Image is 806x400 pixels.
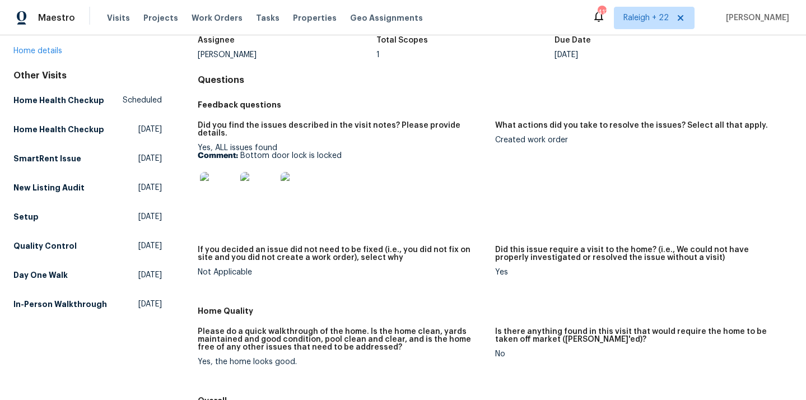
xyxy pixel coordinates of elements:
[138,211,162,222] span: [DATE]
[13,182,85,193] h5: New Listing Audit
[123,95,162,106] span: Scheduled
[13,178,162,198] a: New Listing Audit[DATE]
[198,328,486,351] h5: Please do a quick walkthrough of the home. Is the home clean, yards maintained and good condition...
[138,124,162,135] span: [DATE]
[138,299,162,310] span: [DATE]
[13,299,107,310] h5: In-Person Walkthrough
[13,90,162,110] a: Home Health CheckupScheduled
[138,240,162,252] span: [DATE]
[198,122,486,137] h5: Did you find the issues described in the visit notes? Please provide details.
[13,124,104,135] h5: Home Health Checkup
[13,148,162,169] a: SmartRent Issue[DATE]
[350,12,423,24] span: Geo Assignments
[192,12,243,24] span: Work Orders
[198,51,376,59] div: [PERSON_NAME]
[198,75,793,86] h4: Questions
[376,51,555,59] div: 1
[198,268,486,276] div: Not Applicable
[13,211,39,222] h5: Setup
[598,7,605,18] div: 413
[495,136,784,144] div: Created work order
[13,207,162,227] a: Setup[DATE]
[555,36,591,44] h5: Due Date
[13,240,77,252] h5: Quality Control
[198,246,486,262] h5: If you decided an issue did not need to be fixed (i.e., you did not fix on site and you did not c...
[376,36,428,44] h5: Total Scopes
[13,265,162,285] a: Day One Walk[DATE]
[13,47,62,55] a: Home details
[495,328,784,343] h5: Is there anything found in this visit that would require the home to be taken off market ([PERSON...
[555,51,733,59] div: [DATE]
[495,268,784,276] div: Yes
[198,152,486,160] p: Bottom door lock is locked
[198,152,238,160] b: Comment:
[198,99,793,110] h5: Feedback questions
[13,269,68,281] h5: Day One Walk
[138,153,162,164] span: [DATE]
[143,12,178,24] span: Projects
[495,246,784,262] h5: Did this issue require a visit to the home? (i.e., We could not have properly investigated or res...
[198,305,793,317] h5: Home Quality
[721,12,789,24] span: [PERSON_NAME]
[13,70,162,81] div: Other Visits
[293,12,337,24] span: Properties
[138,182,162,193] span: [DATE]
[38,12,75,24] span: Maestro
[198,358,486,366] div: Yes, the home looks good.
[495,122,768,129] h5: What actions did you take to resolve the issues? Select all that apply.
[13,153,81,164] h5: SmartRent Issue
[107,12,130,24] span: Visits
[13,95,104,106] h5: Home Health Checkup
[13,119,162,139] a: Home Health Checkup[DATE]
[256,14,279,22] span: Tasks
[13,236,162,256] a: Quality Control[DATE]
[623,12,669,24] span: Raleigh + 22
[138,269,162,281] span: [DATE]
[198,144,486,215] div: Yes, ALL issues found
[495,350,784,358] div: No
[198,36,235,44] h5: Assignee
[13,294,162,314] a: In-Person Walkthrough[DATE]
